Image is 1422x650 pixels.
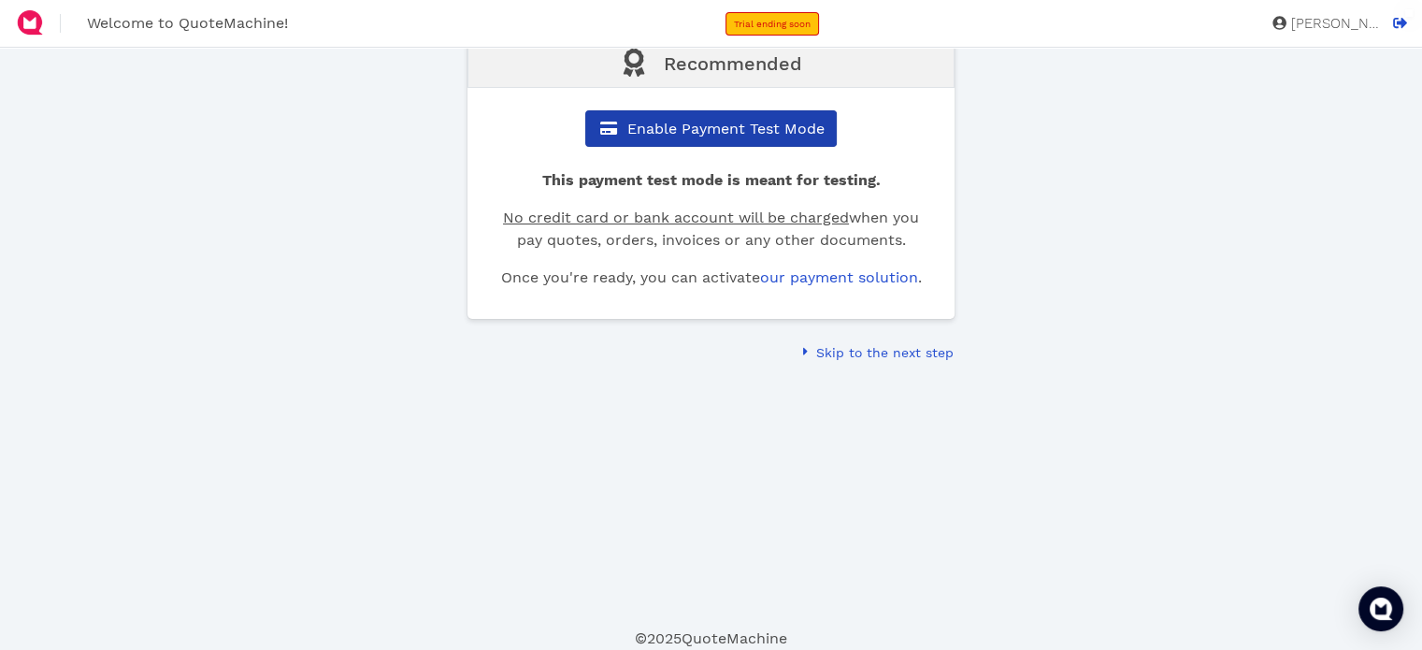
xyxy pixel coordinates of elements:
span: [PERSON_NAME] [1286,17,1380,31]
span: Welcome to QuoteMachine! [87,14,288,32]
a: our payment solution [759,268,917,286]
img: QuoteM_icon_flat.png [15,7,45,37]
span: Trial ending soon [734,19,811,29]
span: Enable Payment Test Mode [625,120,825,137]
footer: © 2025 QuoteMachine [141,628,1281,650]
button: Enable Payment Test Mode [585,110,837,147]
span: when you pay quotes, orders, invoices or any other documents. [503,209,919,249]
span: This payment test mode is meant for testing. [541,171,880,189]
a: Trial ending soon [725,12,819,36]
span: No credit card or bank account will be charged [503,209,849,226]
span: Skip to the next step [813,345,954,360]
div: Open Intercom Messenger [1358,586,1403,631]
span: Recommended [663,52,801,75]
span: Once you're ready, you can activate . [500,268,921,286]
button: Skip to the next step [794,338,955,368]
